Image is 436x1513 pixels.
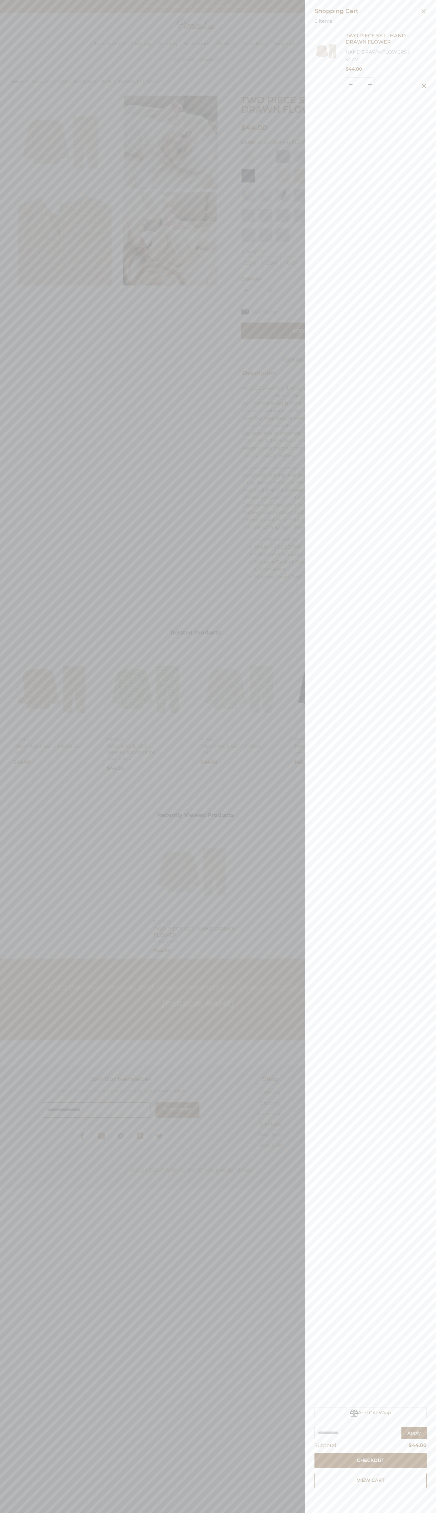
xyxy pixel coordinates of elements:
a: TWO PIECE SET - HAND DRAWN FLOWER [346,33,420,45]
span: $44.00 [409,1442,427,1448]
span: Shopping Cart [314,7,427,15]
a: View Cart [314,1473,427,1488]
span: 0 [314,18,318,24]
span: items [319,18,332,24]
button: Checkout [314,1453,427,1468]
span: HAND DRAWN FLOWERS / 9/12M [346,48,411,63]
button: Close [417,5,430,17]
span: $44.00 [346,66,362,72]
div: Apply [406,1427,422,1439]
img: TWO PIECE SET - HAND DRAWN FLOWER - HAND DRAWN FLOWERS / 9/12M [314,35,339,68]
span: Subtotal [314,1442,336,1448]
span: TWO PIECE SET - HAND DRAWN FLOWER [346,33,406,45]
